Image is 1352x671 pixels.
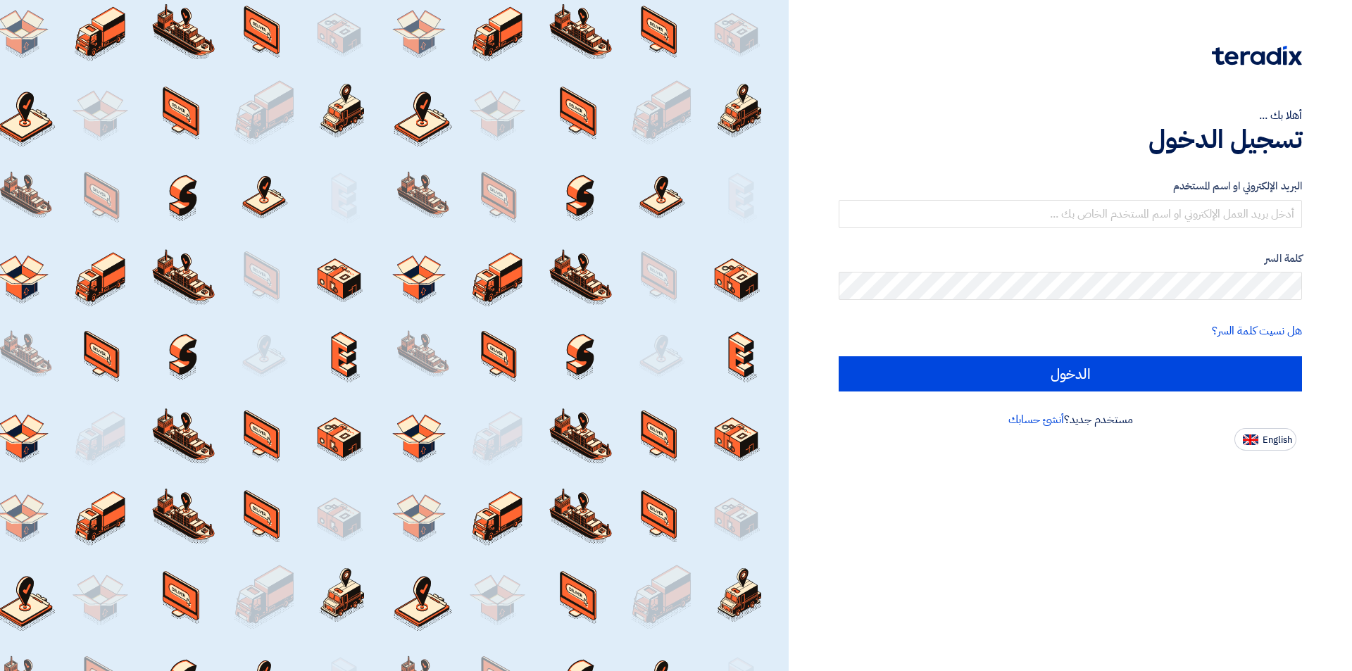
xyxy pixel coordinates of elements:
label: البريد الإلكتروني او اسم المستخدم [839,178,1302,194]
div: مستخدم جديد؟ [839,411,1302,428]
h1: تسجيل الدخول [839,124,1302,155]
input: أدخل بريد العمل الإلكتروني او اسم المستخدم الخاص بك ... [839,200,1302,228]
img: Teradix logo [1212,46,1302,65]
input: الدخول [839,356,1302,391]
img: en-US.png [1243,434,1258,445]
div: أهلا بك ... [839,107,1302,124]
span: English [1263,435,1292,445]
button: English [1234,428,1296,451]
a: أنشئ حسابك [1008,411,1064,428]
a: هل نسيت كلمة السر؟ [1212,322,1302,339]
label: كلمة السر [839,251,1302,267]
